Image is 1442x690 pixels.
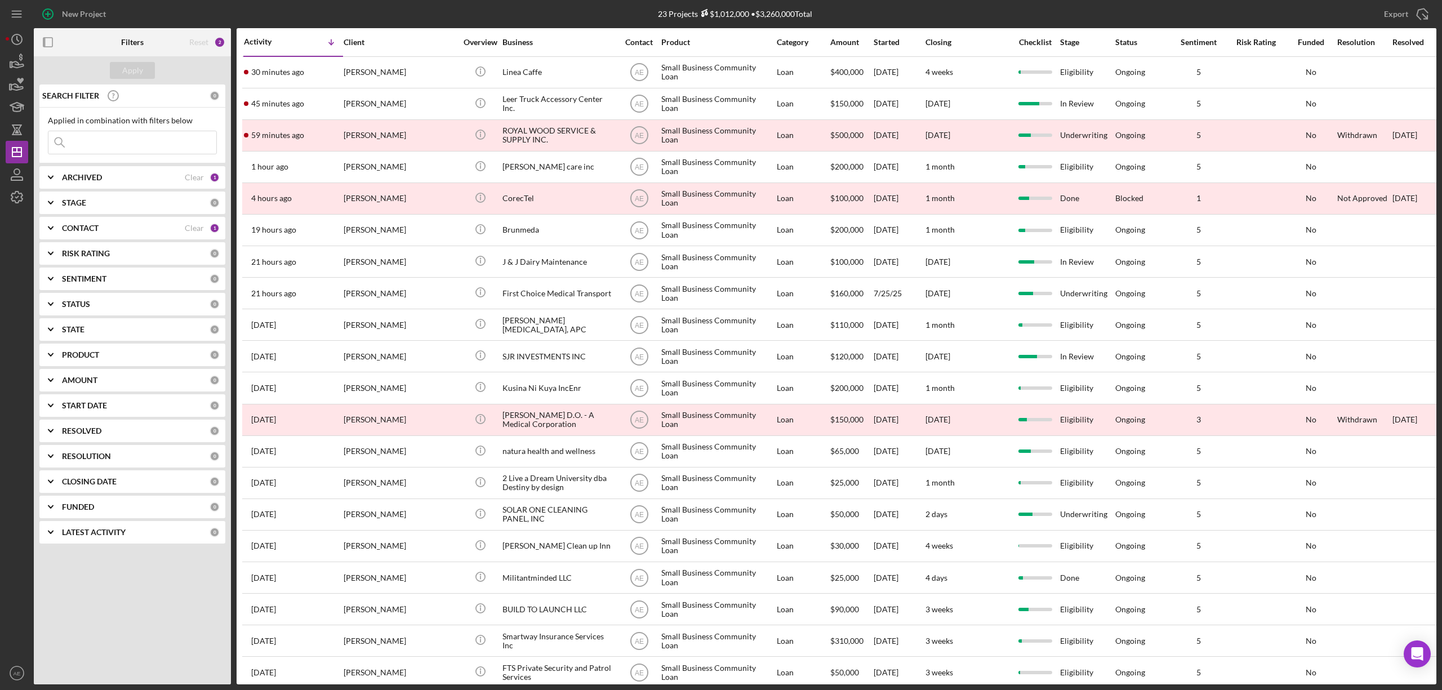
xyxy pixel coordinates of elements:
[1285,605,1336,614] div: No
[1170,68,1227,77] div: 5
[925,573,947,582] time: 4 days
[1060,594,1114,624] div: Eligibility
[1384,3,1408,25] div: Export
[344,215,456,245] div: [PERSON_NAME]
[1285,289,1336,298] div: No
[634,290,643,297] text: AE
[459,38,501,47] div: Overview
[1285,415,1336,424] div: No
[830,604,859,614] span: $90,000
[925,541,953,550] time: 4 weeks
[830,405,873,435] div: $150,000
[661,531,774,561] div: Small Business Community Loan
[502,247,615,277] div: J & J Dairy Maintenance
[830,446,859,456] span: $65,000
[344,531,456,561] div: [PERSON_NAME]
[210,375,220,385] div: 0
[62,274,106,283] b: SENTIMENT
[777,184,829,213] div: Loan
[830,162,864,171] span: $200,000
[925,130,950,140] time: [DATE]
[1170,510,1227,519] div: 5
[874,38,924,47] div: Started
[34,3,117,25] button: New Project
[925,383,955,393] time: 1 month
[777,215,829,245] div: Loan
[1115,99,1145,108] div: Ongoing
[661,89,774,119] div: Small Business Community Loan
[874,184,924,213] div: [DATE]
[251,384,276,393] time: 2025-09-09 00:13
[925,162,955,171] time: 1 month
[777,594,829,624] div: Loan
[344,121,456,150] div: [PERSON_NAME]
[1170,38,1227,47] div: Sentiment
[661,121,774,150] div: Small Business Community Loan
[1285,68,1336,77] div: No
[1170,289,1227,298] div: 5
[777,531,829,561] div: Loan
[874,468,924,498] div: [DATE]
[502,184,615,213] div: CorecTel
[1285,384,1336,393] div: No
[830,225,864,234] span: $200,000
[830,541,859,550] span: $30,000
[925,446,950,456] time: [DATE]
[1170,99,1227,108] div: 5
[874,121,924,150] div: [DATE]
[874,437,924,466] div: [DATE]
[661,247,774,277] div: Small Business Community Loan
[251,289,296,298] time: 2025-09-11 20:35
[502,310,615,340] div: [PERSON_NAME] [MEDICAL_DATA], APC
[502,215,615,245] div: Brunmeda
[1170,320,1227,330] div: 5
[42,91,99,100] b: SEARCH FILTER
[777,57,829,87] div: Loan
[502,57,615,87] div: Linea Caffe
[210,527,220,537] div: 0
[830,257,864,266] span: $100,000
[874,310,924,340] div: [DATE]
[251,510,276,519] time: 2025-08-29 18:34
[925,38,1010,47] div: Closing
[634,353,643,360] text: AE
[1337,194,1387,203] div: Not Approved
[874,563,924,593] div: [DATE]
[62,173,102,182] b: ARCHIVED
[925,509,947,519] time: 2 days
[777,341,829,371] div: Loan
[1115,320,1145,330] div: Ongoing
[661,278,774,308] div: Small Business Community Loan
[251,225,296,234] time: 2025-09-11 22:45
[502,341,615,371] div: SJR INVESTMENTS INC
[1011,38,1059,47] div: Checklist
[1060,38,1114,47] div: Stage
[502,594,615,624] div: BUILD TO LAUNCH LLC
[1115,605,1145,614] div: Ongoing
[210,324,220,335] div: 0
[251,131,304,140] time: 2025-09-12 16:45
[251,320,276,330] time: 2025-09-10 23:17
[634,132,643,140] text: AE
[1170,257,1227,266] div: 5
[777,500,829,529] div: Loan
[1060,563,1114,593] div: Done
[1115,384,1145,393] div: Ongoing
[344,341,456,371] div: [PERSON_NAME]
[1170,605,1227,614] div: 5
[925,478,955,487] time: 1 month
[344,89,456,119] div: [PERSON_NAME]
[210,223,220,233] div: 1
[251,541,276,550] time: 2025-08-27 21:37
[251,478,276,487] time: 2025-09-03 01:50
[62,300,90,309] b: STATUS
[661,341,774,371] div: Small Business Community Loan
[1285,162,1336,171] div: No
[634,511,643,519] text: AE
[210,198,220,208] div: 0
[62,224,99,233] b: CONTACT
[251,415,276,424] time: 2025-09-08 22:54
[502,89,615,119] div: Leer Truck Accessory Center Inc.
[251,162,288,171] time: 2025-09-12 16:30
[121,38,144,47] b: Filters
